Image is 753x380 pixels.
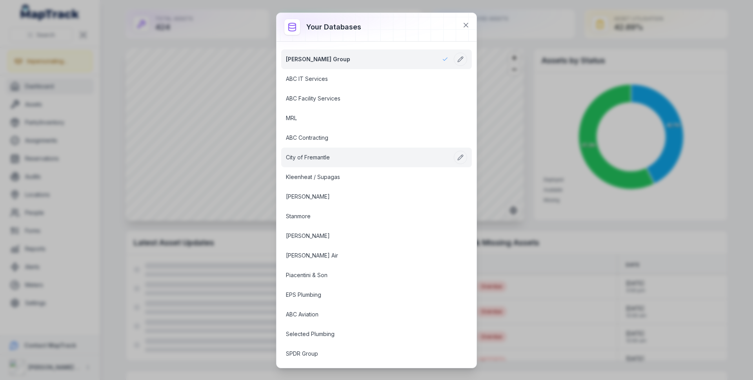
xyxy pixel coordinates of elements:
a: [PERSON_NAME] Group [286,55,448,63]
a: ABC Contracting [286,134,448,142]
a: MRL [286,114,448,122]
a: ABC Aviation [286,311,448,318]
a: SPDR Group [286,350,448,358]
a: ABC Facility Services [286,95,448,102]
a: Stanmore [286,212,448,220]
a: [PERSON_NAME] [286,232,448,240]
a: Kleenheat / Supagas [286,173,448,181]
a: City of Fremantle [286,153,448,161]
a: EPS Plumbing [286,291,448,299]
a: Selected Plumbing [286,330,448,338]
a: [PERSON_NAME] Air [286,252,448,259]
h3: Your databases [306,22,361,33]
a: Piacentini & Son [286,271,448,279]
a: [PERSON_NAME] [286,193,448,201]
a: ABC IT Services [286,75,448,83]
